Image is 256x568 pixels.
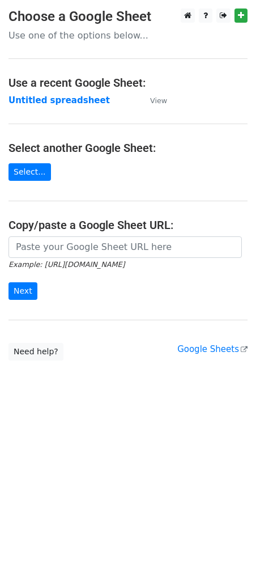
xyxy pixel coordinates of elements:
[150,96,167,105] small: View
[8,163,51,181] a: Select...
[139,95,167,105] a: View
[8,29,248,41] p: Use one of the options below...
[8,236,242,258] input: Paste your Google Sheet URL here
[8,95,110,105] a: Untitled spreadsheet
[8,76,248,90] h4: Use a recent Google Sheet:
[8,9,248,25] h3: Choose a Google Sheet
[8,218,248,232] h4: Copy/paste a Google Sheet URL:
[177,344,248,354] a: Google Sheets
[8,282,37,300] input: Next
[8,141,248,155] h4: Select another Google Sheet:
[8,343,63,361] a: Need help?
[8,260,125,269] small: Example: [URL][DOMAIN_NAME]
